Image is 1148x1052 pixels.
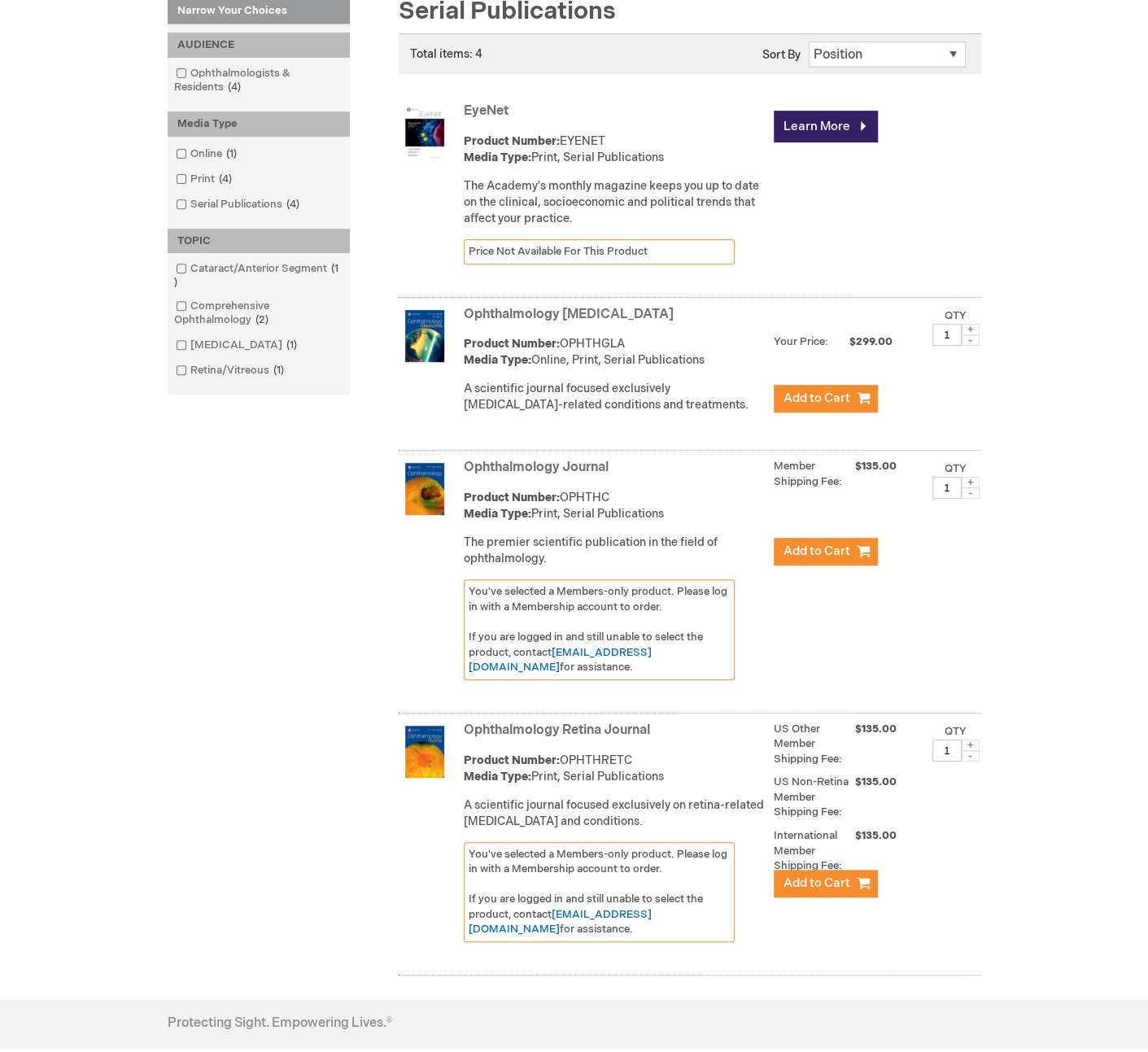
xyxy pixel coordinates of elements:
span: Add to Cart [784,543,850,559]
a: Ophthalmology Retina Journal [464,722,650,738]
div: A scientific journal focused exclusively [MEDICAL_DATA]-related conditions and treatments. [464,381,766,413]
a: [MEDICAL_DATA]1 [172,338,303,353]
a: Retina/Vitreous1 [172,363,290,378]
a: [EMAIL_ADDRESS][DOMAIN_NAME] [469,646,652,674]
a: Cataract/Anterior Segment1 [172,261,346,290]
div: The premier scientific publication in the field of ophthalmology. [464,535,766,567]
div: OPHTHRETC Print, Serial Publications [464,753,766,785]
span: 2 [251,313,273,326]
div: Price Not Available For This Product [464,239,736,264]
strong: US Non-Retina Member Shipping Fee: [774,775,849,818]
img: Ophthalmology Retina Journal [399,726,451,778]
div: You've selected a Members-only product. Please log in with a Membership account to order. If you ... [464,579,736,679]
img: Ophthalmology Journal [399,463,451,515]
div: OPHTHC Print, Serial Publications [464,490,766,522]
input: Qty [932,740,962,762]
strong: Your Price: [774,335,828,348]
a: Comprehensive Ophthalmology2 [172,299,346,328]
div: A scientific journal focused exclusively on retina-related [MEDICAL_DATA] and conditions. [464,797,766,830]
div: TOPIC [168,229,350,254]
a: Ophthalmology [MEDICAL_DATA] [464,307,674,322]
div: You've selected a Members-only product. Please log in with a Membership account to order. If you ... [464,842,736,942]
span: 1 [174,262,338,289]
button: Add to Cart [774,870,878,897]
button: Add to Cart [774,385,878,413]
label: Sort By [762,48,801,62]
span: Add to Cart [784,875,850,891]
a: Ophthalmologists & Residents4 [172,66,346,95]
label: Qty [945,462,967,475]
span: 1 [282,338,301,351]
strong: Media Type: [464,770,531,784]
div: The Academy's monthly magazine keeps you up to date on the clinical, socioeconomic and political ... [464,178,766,227]
a: Learn More [774,111,878,142]
div: AUDIENCE [168,33,350,58]
input: Qty [932,477,962,499]
input: Qty [932,324,962,346]
span: $299.00 [831,335,895,348]
span: Total items: 4 [410,47,482,61]
div: OPHTHGLA Online, Print, Serial Publications [464,336,766,369]
strong: Member Shipping Fee: [774,460,842,488]
div: Media Type [168,111,350,137]
a: Serial Publications4 [172,197,306,212]
strong: Media Type: [464,507,531,521]
label: Qty [945,725,967,738]
strong: International Member Shipping Fee: [774,829,842,872]
img: Ophthalmology Glaucoma [399,310,451,362]
a: Online1 [172,146,243,162]
span: 1 [222,147,241,160]
span: $135.00 [855,775,899,790]
strong: Media Type: [464,353,531,367]
strong: Media Type: [464,151,531,164]
strong: Product Number: [464,491,560,504]
span: 4 [282,198,303,211]
a: [EMAIL_ADDRESS][DOMAIN_NAME] [469,908,652,936]
strong: Product Number: [464,753,560,767]
label: Qty [945,309,967,322]
strong: Product Number: [464,134,560,148]
span: Add to Cart [784,391,850,406]
span: $135.00 [855,459,899,474]
span: $135.00 [855,828,899,844]
div: EYENET Print, Serial Publications [464,133,766,166]
img: EyeNet [399,107,451,159]
a: Ophthalmology Journal [464,460,609,475]
span: $135.00 [855,722,899,737]
strong: Product Number: [464,337,560,351]
span: 4 [215,172,236,186]
a: EyeNet [464,103,509,119]
a: Print4 [172,172,238,187]
span: 4 [224,81,245,94]
strong: US Other Member Shipping Fee: [774,722,842,766]
button: Add to Cart [774,538,878,565]
span: 1 [269,364,288,377]
h4: Protecting Sight. Empowering Lives.® [168,1016,392,1031]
